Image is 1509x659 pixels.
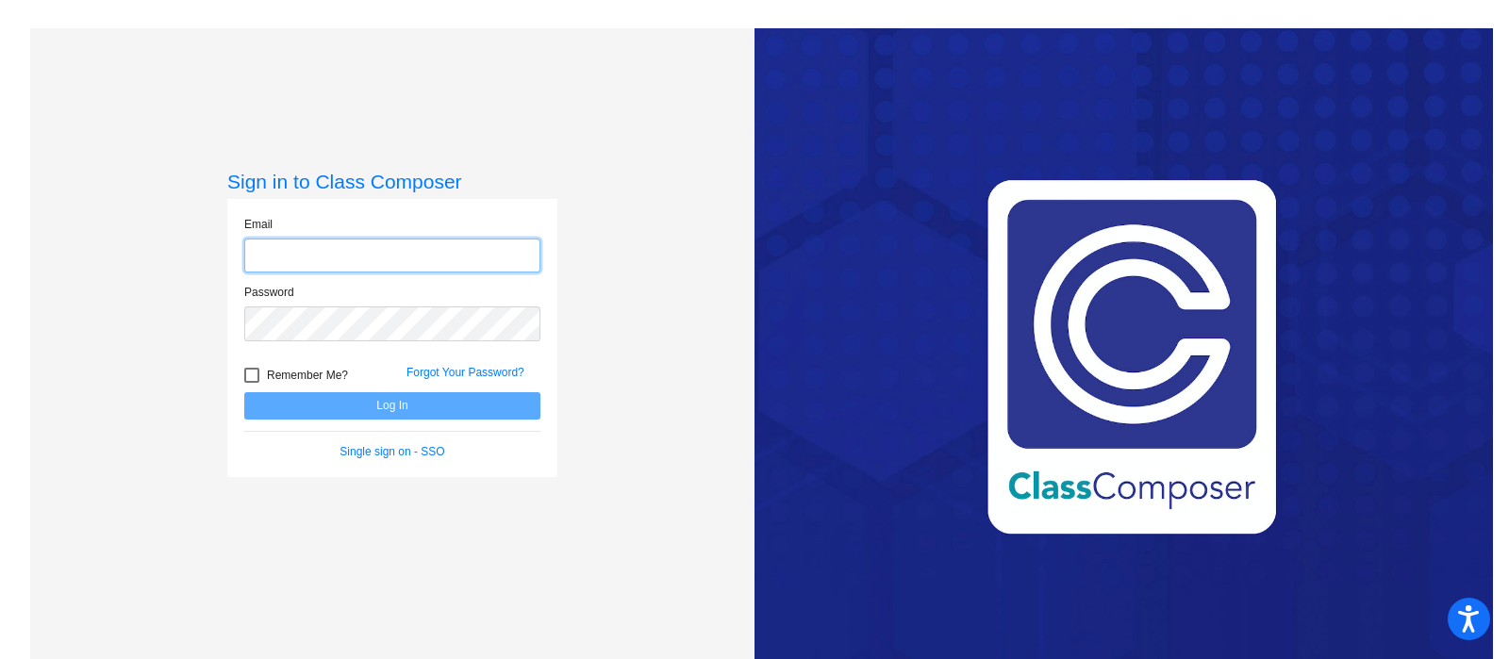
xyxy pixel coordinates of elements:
[340,445,444,458] a: Single sign on - SSO
[244,284,294,301] label: Password
[227,170,557,193] h3: Sign in to Class Composer
[406,366,524,379] a: Forgot Your Password?
[244,392,540,420] button: Log In
[244,216,273,233] label: Email
[267,364,348,387] span: Remember Me?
